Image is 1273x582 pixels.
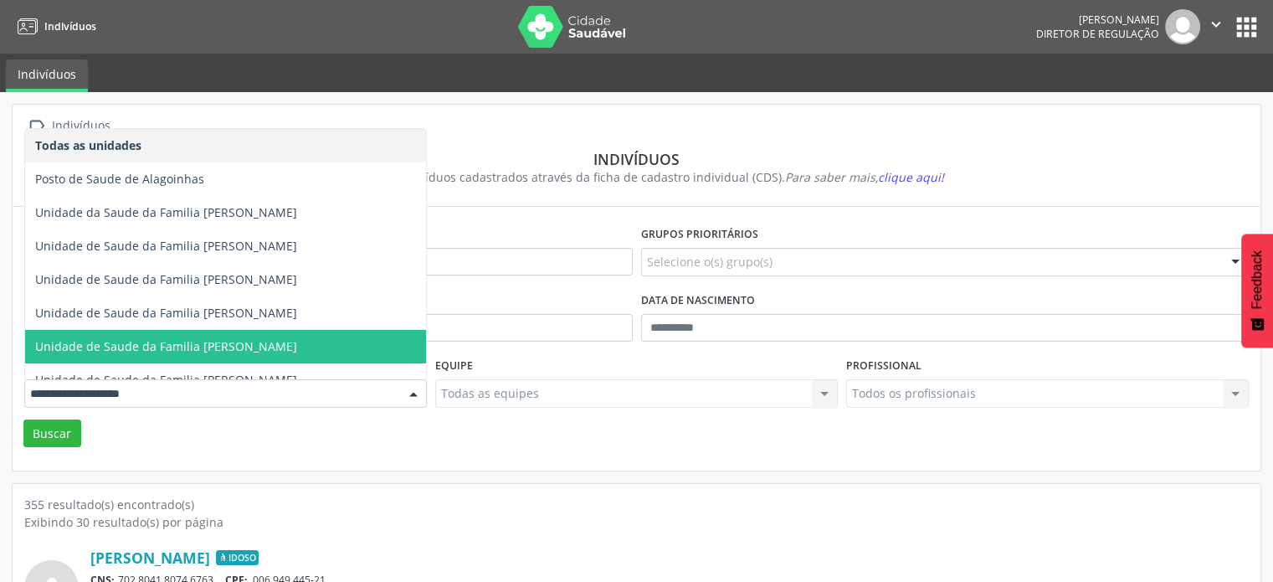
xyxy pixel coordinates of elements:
a: Indivíduos [6,59,88,92]
label: Profissional [846,353,921,379]
button: Feedback - Mostrar pesquisa [1241,234,1273,348]
span: Feedback [1250,250,1265,309]
i:  [1207,15,1225,33]
div: [PERSON_NAME] [1036,13,1159,27]
label: Grupos prioritários [641,222,758,248]
span: Unidade de Saude da Familia [PERSON_NAME] [35,238,297,254]
button: apps [1232,13,1261,42]
span: clique aqui! [878,169,944,185]
button:  [1200,9,1232,44]
a: Indivíduos [12,13,96,40]
button: Buscar [23,420,81,448]
span: Unidade de Saude da Familia [PERSON_NAME] [35,305,297,321]
span: Unidade de Saude da Familia [PERSON_NAME] [35,338,297,354]
label: Data de nascimento [641,288,755,314]
span: Unidade da Saude da Familia [PERSON_NAME] [35,204,297,220]
div: Visualize os indivíduos cadastrados através da ficha de cadastro individual (CDS). [36,168,1237,186]
span: Idoso [216,550,259,565]
a:  Indivíduos [24,114,113,138]
span: Unidade de Saude da Familia [PERSON_NAME] [35,372,297,388]
div: Exibindo 30 resultado(s) por página [24,513,1249,531]
i: Para saber mais, [785,169,944,185]
span: Posto de Saude de Alagoinhas [35,171,204,187]
div: Indivíduos [36,150,1237,168]
a: [PERSON_NAME] [90,549,210,567]
div: 355 resultado(s) encontrado(s) [24,496,1249,513]
span: Todas as unidades [35,137,141,153]
label: Equipe [435,353,473,379]
img: img [1165,9,1200,44]
span: Diretor de regulação [1036,27,1159,41]
div: Indivíduos [49,114,113,138]
span: Selecione o(s) grupo(s) [647,253,773,270]
i:  [24,114,49,138]
span: Indivíduos [44,19,96,33]
span: Unidade de Saude da Familia [PERSON_NAME] [35,271,297,287]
